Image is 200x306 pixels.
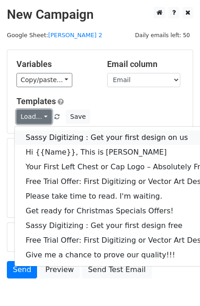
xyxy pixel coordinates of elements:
h5: Variables [16,59,93,69]
a: Load... [16,110,52,124]
h5: Email column [107,59,184,69]
a: Templates [16,96,56,106]
a: Preview [39,261,80,278]
a: Copy/paste... [16,73,72,87]
span: Daily emails left: 50 [132,30,193,40]
iframe: Chat Widget [154,262,200,306]
h2: New Campaign [7,7,193,22]
a: Daily emails left: 50 [132,32,193,39]
a: Send Test Email [82,261,151,278]
a: [PERSON_NAME] 2 [48,32,102,39]
a: Send [7,261,37,278]
small: Google Sheet: [7,32,102,39]
button: Save [66,110,90,124]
